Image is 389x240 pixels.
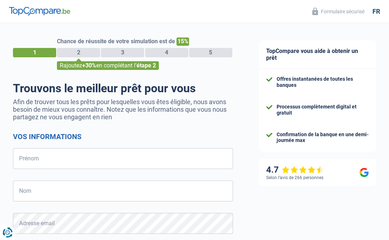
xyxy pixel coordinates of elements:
span: +30% [82,62,96,69]
img: TopCompare Logo [9,7,70,15]
div: fr [372,8,380,15]
h2: Vos informations [13,132,233,141]
button: Formulaire sécurisé [308,5,369,17]
div: 2 [57,48,100,57]
div: 4.7 [266,165,324,175]
div: Selon l’avis de 266 personnes [266,175,323,180]
div: Rajoutez en complétant l' [57,61,159,70]
div: TopCompare vous aide à obtenir un prêt [259,40,376,69]
span: 15% [176,37,189,46]
div: Confirmation de la banque en une demi-journée max [277,132,369,144]
h1: Trouvons le meilleur prêt pour vous [13,81,233,95]
span: Chance de réussite de votre simulation est de [57,38,175,45]
p: Afin de trouver tous les prêts pour lesquelles vous êtes éligible, nous avons besoin de mieux vou... [13,98,233,121]
div: 1 [13,48,56,57]
div: Processus complètement digital et gratuit [277,104,369,116]
div: 3 [101,48,144,57]
div: 4 [145,48,188,57]
span: étape 2 [137,62,156,69]
div: 5 [189,48,232,57]
div: Offres instantanées de toutes les banques [277,76,369,88]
